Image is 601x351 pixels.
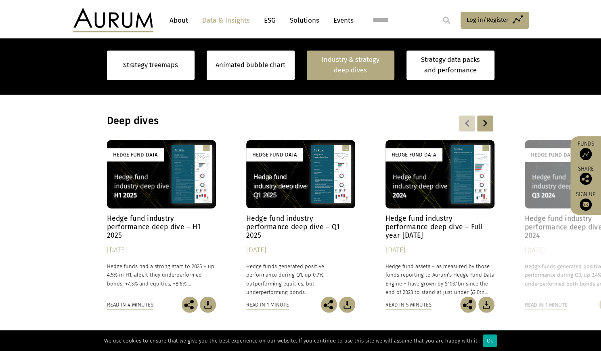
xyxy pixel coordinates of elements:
[467,15,509,25] span: Log in/Register
[574,191,597,211] a: Sign up
[165,13,192,28] a: About
[216,60,285,70] a: Animated bubble chart
[182,296,198,313] img: Share this post
[438,12,454,28] input: Submit
[483,334,497,347] div: Ok
[461,12,529,29] a: Log in/Register
[200,296,216,313] img: Download Article
[246,262,355,296] p: Hedge funds generated positive performance during Q1, up 0.7%, outperforming equities, but underp...
[107,300,153,309] div: Read in 4 minutes
[246,148,303,161] div: Hedge Fund Data
[580,199,592,211] img: Sign up to our newsletter
[198,13,254,28] a: Data & Insights
[246,300,289,309] div: Read in 1 minute
[460,296,476,313] img: Share this post
[406,51,494,80] a: Strategy data packs and performance
[385,148,442,161] div: Hedge Fund Data
[574,166,597,185] div: Share
[525,300,567,309] div: Read in 1 minute
[329,13,354,28] a: Events
[107,214,216,240] h4: Hedge fund industry performance deep dive – H1 2025
[385,300,431,309] div: Read in 5 minutes
[580,173,592,185] img: Share this post
[580,148,592,160] img: Access Funds
[385,214,494,240] h4: Hedge fund industry performance deep dive – Full year [DATE]
[525,148,582,161] div: Hedge Fund Data
[260,13,280,28] a: ESG
[385,140,494,296] a: Hedge Fund Data Hedge fund industry performance deep dive – Full year [DATE] [DATE] Hedge fund as...
[385,245,494,256] div: [DATE]
[246,214,355,240] h4: Hedge fund industry performance deep dive – Q1 2025
[385,262,494,296] p: Hedge fund assets – as measured by those funds reporting to Aurum’s Hedge Fund Data Engine – have...
[73,8,153,32] img: Aurum
[478,296,494,313] img: Download Article
[321,296,337,313] img: Share this post
[339,296,355,313] img: Download Article
[307,51,395,80] a: Industry & strategy deep dives
[286,13,323,28] a: Solutions
[107,148,164,161] div: Hedge Fund Data
[107,262,216,288] p: Hedge funds had a strong start to 2025 – up 4.5% in H1, albeit they underperformed bonds, +7.3% a...
[107,245,216,256] div: [DATE]
[574,140,597,160] a: Funds
[246,140,355,296] a: Hedge Fund Data Hedge fund industry performance deep dive – Q1 2025 [DATE] Hedge funds generated ...
[123,60,178,70] a: Strategy treemaps
[107,140,216,296] a: Hedge Fund Data Hedge fund industry performance deep dive – H1 2025 [DATE] Hedge funds had a stro...
[107,115,390,127] h3: Deep dives
[246,245,355,256] div: [DATE]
